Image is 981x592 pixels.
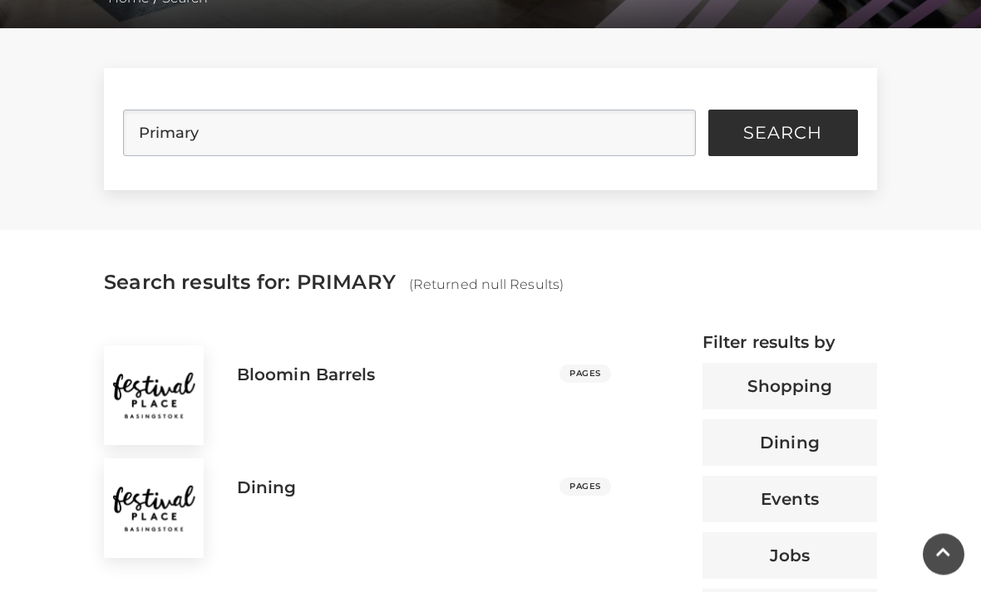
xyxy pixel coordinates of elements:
h3: Bloomin Barrels [237,365,375,385]
button: Events [702,477,877,523]
input: Search Site [123,110,695,157]
button: Shopping [702,364,877,410]
h4: Filter results by [702,333,877,353]
a: dining Dining PAGES [91,446,624,559]
span: (Returned null Results) [409,277,564,293]
img: bloomin barrels [104,346,204,446]
a: bloomin barrels Bloomin Barrels PAGES [91,333,624,446]
button: Dining [702,420,877,467]
button: Search [708,110,858,157]
img: dining [104,459,204,559]
span: PAGES [560,365,611,384]
span: Search [743,125,822,142]
h3: Dining [237,478,297,498]
button: Jobs [702,533,877,580]
span: PAGES [560,478,611,497]
span: Search results for: PRIMARY [104,271,396,295]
